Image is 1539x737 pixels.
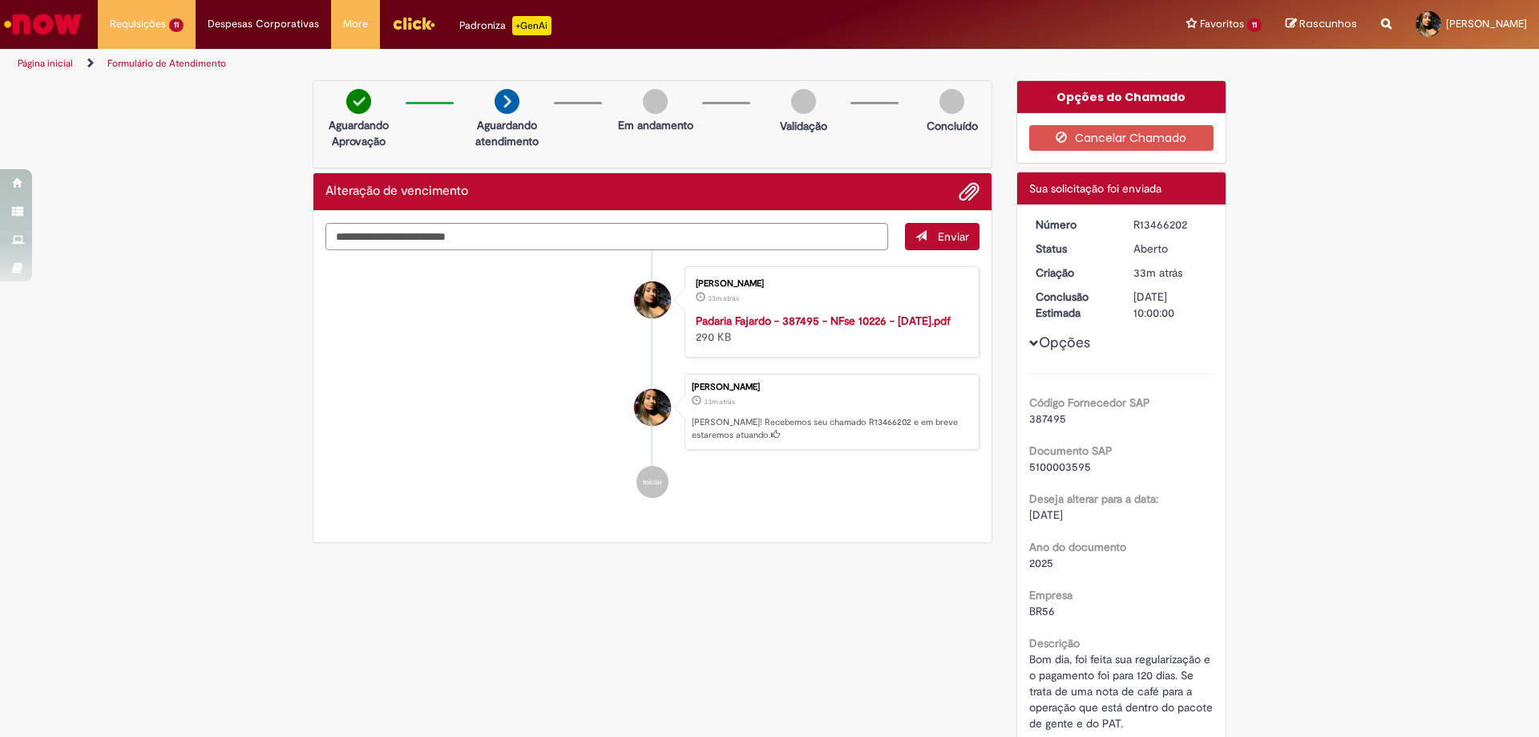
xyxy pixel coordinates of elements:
[696,314,951,328] a: Padaria Fajardo - 387495 - NFse 10226 - [DATE].pdf
[1200,16,1244,32] span: Favoritos
[618,117,693,133] p: Em andamento
[325,184,468,199] h2: Alteração de vencimento Histórico de tíquete
[1133,241,1208,257] div: Aberto
[704,397,735,407] time: 01/09/2025 08:12:48
[1029,588,1072,602] b: Empresa
[1029,443,1113,458] b: Documento SAP
[927,118,978,134] p: Concluído
[708,294,739,303] time: 01/09/2025 08:12:47
[346,89,371,114] img: check-circle-green.png
[1133,217,1208,233] div: R13466202
[325,223,888,250] textarea: Digite sua mensagem aqui...
[208,16,319,32] span: Despesas Corporativas
[1133,265,1182,280] time: 01/09/2025 08:12:48
[692,416,971,441] p: [PERSON_NAME]! Recebemos seu chamado R13466202 e em breve estaremos atuando.
[1299,16,1357,31] span: Rascunhos
[791,89,816,114] img: img-circle-grey.png
[325,250,980,515] ul: Histórico de tíquete
[1029,411,1066,426] span: 387495
[1029,492,1158,506] b: Deseja alterar para a data:
[1029,604,1055,618] span: BR56
[959,181,980,202] button: Adicionar anexos
[1446,17,1527,30] span: [PERSON_NAME]
[938,229,969,244] span: Enviar
[1024,241,1122,257] dt: Status
[107,57,226,70] a: Formulário de Atendimento
[1024,289,1122,321] dt: Conclusão Estimada
[392,11,435,35] img: click_logo_yellow_360x200.png
[169,18,184,32] span: 11
[1029,636,1080,650] b: Descrição
[1133,289,1208,321] div: [DATE] 10:00:00
[18,57,73,70] a: Página inicial
[1133,265,1182,280] span: 33m atrás
[634,389,671,426] div: Julia Jeronymo Marques
[1029,181,1161,196] span: Sua solicitação foi enviada
[704,397,735,407] span: 33m atrás
[643,89,668,114] img: img-circle-grey.png
[1029,460,1091,474] span: 5100003595
[1029,652,1216,731] span: Bom dia, foi feita sua regularização e o pagamento foi para 120 dias. Se trata de uma nota de caf...
[1286,17,1357,32] a: Rascunhos
[12,49,1014,79] ul: Trilhas de página
[468,117,546,149] p: Aguardando atendimento
[634,281,671,318] div: Julia Jeronymo Marques
[692,383,971,392] div: [PERSON_NAME]
[495,89,519,114] img: arrow-next.png
[110,16,166,32] span: Requisições
[320,117,398,149] p: Aguardando Aprovação
[1017,81,1226,113] div: Opções do Chamado
[459,16,551,35] div: Padroniza
[1029,540,1126,554] b: Ano do documento
[939,89,964,114] img: img-circle-grey.png
[1029,556,1053,570] span: 2025
[708,294,739,303] span: 33m atrás
[512,16,551,35] p: +GenAi
[696,279,963,289] div: [PERSON_NAME]
[1024,265,1122,281] dt: Criação
[1247,18,1262,32] span: 11
[1029,395,1150,410] b: Código Fornecedor SAP
[2,8,84,40] img: ServiceNow
[1133,265,1208,281] div: 01/09/2025 08:12:48
[696,313,963,345] div: 290 KB
[1029,508,1063,522] span: [DATE]
[343,16,368,32] span: More
[905,223,980,250] button: Enviar
[1024,217,1122,233] dt: Número
[780,118,827,134] p: Validação
[325,374,980,451] li: Julia Jeronymo Marques
[1029,125,1214,151] button: Cancelar Chamado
